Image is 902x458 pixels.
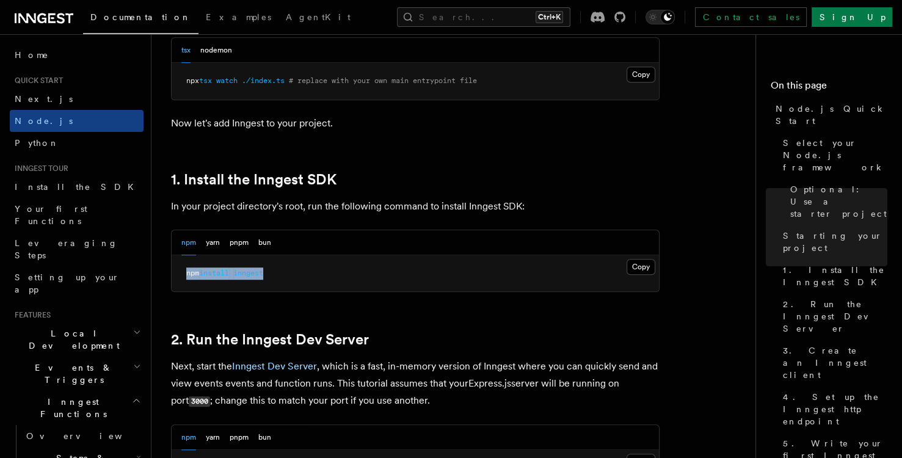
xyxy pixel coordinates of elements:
button: Toggle dark mode [646,10,675,24]
a: 2. Run the Inngest Dev Server [171,331,369,348]
kbd: Ctrl+K [536,11,563,23]
button: Copy [627,259,655,275]
span: Local Development [10,327,133,352]
a: Node.js Quick Start [771,98,887,132]
a: Examples [198,4,278,33]
a: Starting your project [778,225,887,259]
a: Optional: Use a starter project [785,178,887,225]
span: Node.js [15,116,73,126]
span: Home [15,49,49,61]
button: yarn [206,425,220,450]
button: bun [258,425,271,450]
span: ./index.ts [242,76,285,85]
span: 2. Run the Inngest Dev Server [783,298,887,335]
span: npm [186,269,199,277]
span: Examples [206,12,271,22]
span: tsx [199,76,212,85]
a: AgentKit [278,4,358,33]
span: Features [10,310,51,320]
a: 4. Set up the Inngest http endpoint [778,386,887,432]
button: Events & Triggers [10,357,144,391]
a: Node.js [10,110,144,132]
a: Sign Up [812,7,892,27]
button: yarn [206,230,220,255]
button: pnpm [230,230,249,255]
button: npm [181,230,196,255]
p: Next, start the , which is a fast, in-memory version of Inngest where you can quickly send and vi... [171,358,660,410]
a: 1. Install the Inngest SDK [778,259,887,293]
button: npm [181,425,196,450]
span: Overview [26,431,152,441]
a: Home [10,44,144,66]
a: Next.js [10,88,144,110]
button: pnpm [230,425,249,450]
span: Events & Triggers [10,362,133,386]
a: 3. Create an Inngest client [778,340,887,386]
button: bun [258,230,271,255]
a: Select your Node.js framework [778,132,887,178]
a: Overview [21,425,144,447]
a: 1. Install the Inngest SDK [171,171,336,188]
span: 4. Set up the Inngest http endpoint [783,391,887,427]
span: Python [15,138,59,148]
button: nodemon [200,38,232,63]
h4: On this page [771,78,887,98]
span: # replace with your own main entrypoint file [289,76,477,85]
span: Node.js Quick Start [776,103,887,127]
span: Setting up your app [15,272,120,294]
span: Leveraging Steps [15,238,118,260]
span: watch [216,76,238,85]
button: Copy [627,67,655,82]
span: Your first Functions [15,204,87,226]
button: Search...Ctrl+K [397,7,570,27]
a: Install the SDK [10,176,144,198]
span: Inngest tour [10,164,68,173]
span: 1. Install the Inngest SDK [783,264,887,288]
span: inngest [233,269,263,277]
span: Next.js [15,94,73,104]
span: 3. Create an Inngest client [783,344,887,381]
a: 2. Run the Inngest Dev Server [778,293,887,340]
a: Leveraging Steps [10,232,144,266]
span: Starting your project [783,230,887,254]
p: In your project directory's root, run the following command to install Inngest SDK: [171,198,660,215]
span: npx [186,76,199,85]
span: Documentation [90,12,191,22]
span: install [199,269,229,277]
a: Documentation [83,4,198,34]
button: Inngest Functions [10,391,144,425]
span: Install the SDK [15,182,141,192]
span: Quick start [10,76,63,85]
span: AgentKit [286,12,351,22]
a: Inngest Dev Server [232,360,317,372]
p: Now let's add Inngest to your project. [171,115,660,132]
span: Select your Node.js framework [783,137,887,173]
span: Optional: Use a starter project [790,183,887,220]
a: Setting up your app [10,266,144,300]
code: 3000 [189,396,210,407]
a: Python [10,132,144,154]
a: Contact sales [695,7,807,27]
button: Local Development [10,322,144,357]
a: Your first Functions [10,198,144,232]
span: Inngest Functions [10,396,132,420]
button: tsx [181,38,191,63]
